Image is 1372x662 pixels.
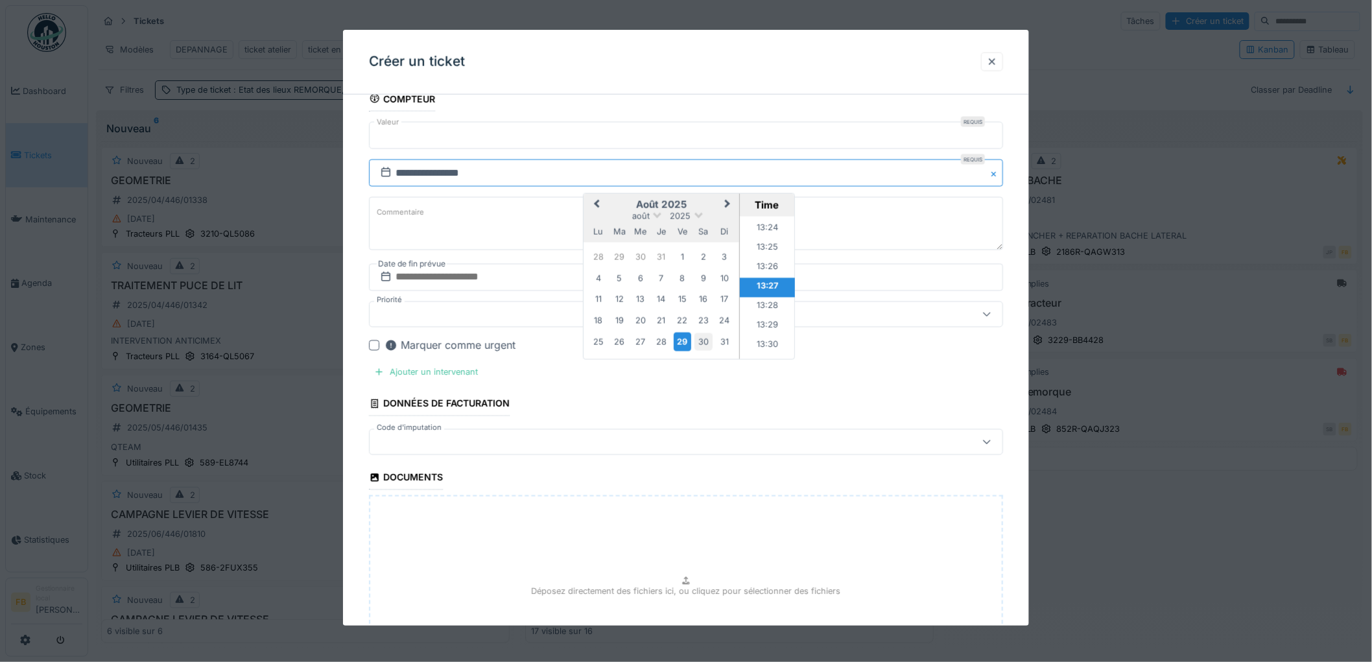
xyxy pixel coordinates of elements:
div: Choose mardi 29 juillet 2025 [611,248,628,266]
li: 13:30 [740,337,795,356]
div: Requis [961,154,985,165]
p: Déposez directement des fichiers ici, ou cliquez pour sélectionner des fichiers [532,585,841,598]
label: Code d'imputation [374,423,444,434]
li: 13:31 [740,356,795,375]
div: Données de facturation [369,394,510,416]
div: Choose mardi 19 août 2025 [611,312,628,329]
div: Choose dimanche 10 août 2025 [716,270,733,287]
span: août [632,211,650,221]
div: Choose mercredi 13 août 2025 [632,290,649,308]
div: vendredi [674,223,691,241]
div: Choose lundi 18 août 2025 [589,312,607,329]
div: Choose vendredi 22 août 2025 [674,312,691,329]
div: Choose lundi 25 août 2025 [589,333,607,351]
div: Choose samedi 2 août 2025 [694,248,712,266]
div: Choose mardi 12 août 2025 [611,290,628,308]
li: 13:25 [740,239,795,259]
div: Choose lundi 4 août 2025 [589,270,607,287]
div: Choose samedi 23 août 2025 [694,312,712,329]
div: Choose jeudi 21 août 2025 [652,312,670,329]
button: Next Month [718,195,739,216]
li: 13:27 [740,278,795,298]
h3: Créer un ticket [369,54,465,70]
div: Ajouter un intervenant [369,364,483,381]
div: Choose dimanche 24 août 2025 [716,312,733,329]
label: Date de fin prévue [377,257,447,272]
div: Choose mercredi 30 juillet 2025 [632,248,649,266]
div: Choose jeudi 28 août 2025 [652,333,670,351]
div: Choose jeudi 14 août 2025 [652,290,670,308]
li: 13:24 [740,220,795,239]
div: Choose samedi 30 août 2025 [694,333,712,351]
div: Choose samedi 9 août 2025 [694,270,712,287]
div: Choose jeudi 7 août 2025 [652,270,670,287]
button: Close [989,160,1003,187]
div: Choose vendredi 15 août 2025 [674,290,691,308]
div: Choose mardi 26 août 2025 [611,333,628,351]
div: Marquer comme urgent [384,338,515,353]
h2: août 2025 [584,199,739,211]
div: Month août, 2025 [587,247,735,353]
button: Previous Month [585,195,606,216]
div: Choose dimanche 31 août 2025 [716,333,733,351]
label: Commentaire [374,204,427,220]
div: Choose samedi 16 août 2025 [694,290,712,308]
label: Valeur [374,117,401,128]
div: Choose dimanche 17 août 2025 [716,290,733,308]
div: lundi [589,223,607,241]
div: mercredi [632,223,649,241]
div: Choose vendredi 29 août 2025 [674,333,691,351]
div: Choose mardi 5 août 2025 [611,270,628,287]
span: 2025 [670,211,691,221]
div: Compteur [369,89,435,111]
div: jeudi [652,223,670,241]
div: Choose lundi 28 juillet 2025 [589,248,607,266]
div: Choose vendredi 8 août 2025 [674,270,691,287]
li: 13:26 [740,259,795,278]
div: Time [743,199,791,211]
div: samedi [694,223,712,241]
div: Choose dimanche 3 août 2025 [716,248,733,266]
div: Requis [961,117,985,127]
div: Choose lundi 11 août 2025 [589,290,607,308]
div: Choose mercredi 20 août 2025 [632,312,649,329]
ul: Time [740,217,795,359]
div: Choose mercredi 6 août 2025 [632,270,649,287]
div: Documents [369,468,443,490]
label: Priorité [374,295,405,306]
div: Choose jeudi 31 juillet 2025 [652,248,670,266]
div: mardi [611,223,628,241]
div: dimanche [716,223,733,241]
li: 13:28 [740,298,795,317]
li: 13:29 [740,317,795,337]
div: Choose mercredi 27 août 2025 [632,333,649,351]
div: Choose vendredi 1 août 2025 [674,248,691,266]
